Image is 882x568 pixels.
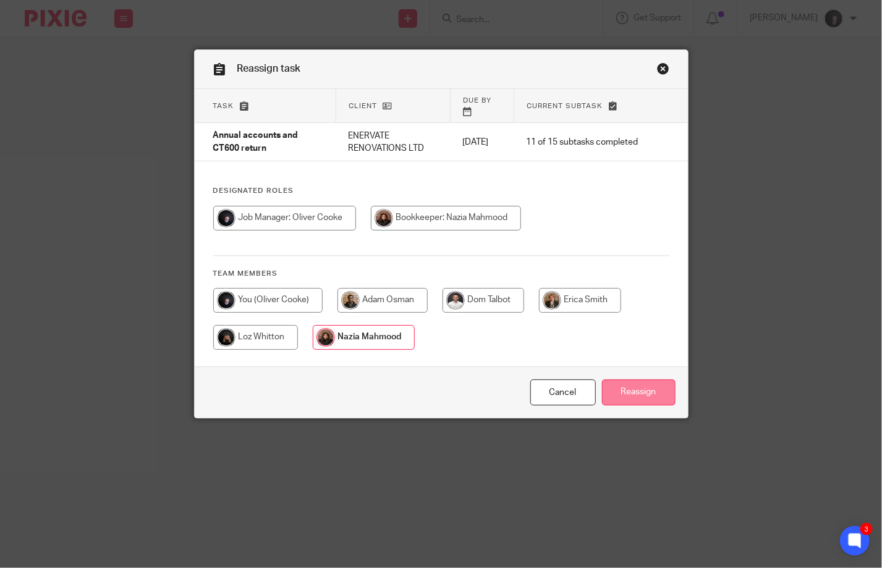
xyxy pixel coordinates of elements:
[860,523,873,535] div: 3
[602,379,676,406] input: Reassign
[348,130,438,155] p: ENERVATE RENOVATIONS LTD
[462,136,501,148] p: [DATE]
[657,62,669,79] a: Close this dialog window
[237,64,301,74] span: Reassign task
[527,103,603,109] span: Current subtask
[213,186,669,196] h4: Designated Roles
[514,123,650,161] td: 11 of 15 subtasks completed
[213,132,299,153] span: Annual accounts and CT600 return
[213,103,234,109] span: Task
[463,97,491,104] span: Due by
[349,103,377,109] span: Client
[213,269,669,279] h4: Team members
[530,379,596,406] a: Close this dialog window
